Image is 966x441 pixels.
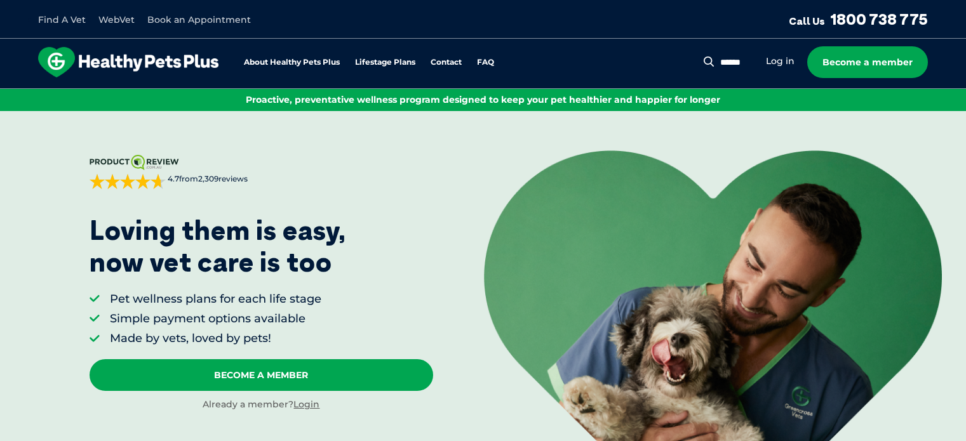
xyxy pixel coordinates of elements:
[701,55,717,68] button: Search
[90,155,434,189] a: 4.7from2,309reviews
[477,58,494,67] a: FAQ
[38,47,218,77] img: hpp-logo
[766,55,795,67] a: Log in
[38,14,86,25] a: Find A Vet
[789,10,928,29] a: Call Us1800 738 775
[90,174,166,189] div: 4.7 out of 5 stars
[807,46,928,78] a: Become a member
[98,14,135,25] a: WebVet
[355,58,415,67] a: Lifestage Plans
[90,398,434,411] div: Already a member?
[244,58,340,67] a: About Healthy Pets Plus
[789,15,825,27] span: Call Us
[198,174,248,183] span: 2,309 reviews
[110,311,321,327] li: Simple payment options available
[90,214,346,279] p: Loving them is easy, now vet care is too
[293,398,319,410] a: Login
[90,359,434,391] a: Become A Member
[166,174,248,185] span: from
[168,174,179,183] strong: 4.7
[246,94,720,105] span: Proactive, preventative wellness program designed to keep your pet healthier and happier for longer
[110,291,321,307] li: Pet wellness plans for each life stage
[110,331,321,346] li: Made by vets, loved by pets!
[147,14,251,25] a: Book an Appointment
[431,58,462,67] a: Contact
